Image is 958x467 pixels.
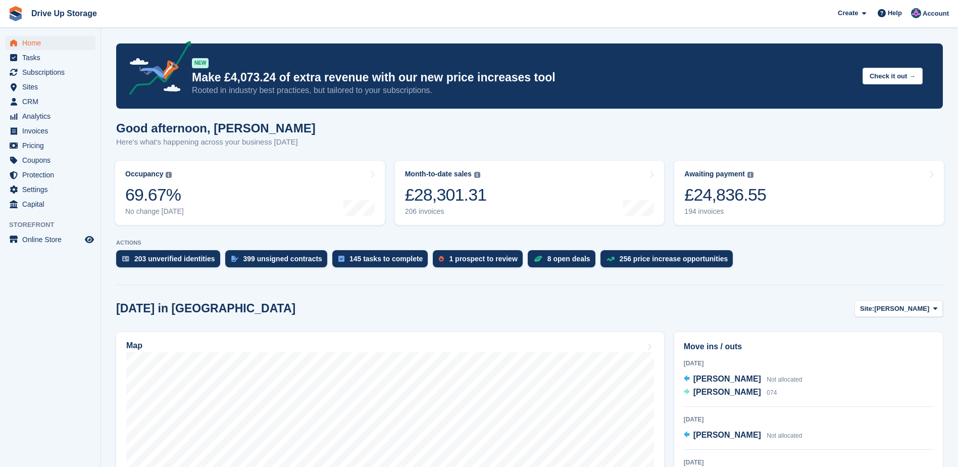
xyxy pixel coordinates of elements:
div: Awaiting payment [684,170,745,178]
img: verify_identity-adf6edd0f0f0b5bbfe63781bf79b02c33cf7c696d77639b501bdc392416b5a36.svg [122,256,129,262]
div: 399 unsigned contracts [243,255,322,263]
div: 69.67% [125,184,184,205]
img: price_increase_opportunities-93ffe204e8149a01c8c9dc8f82e8f89637d9d84a8eef4429ea346261dce0b2c0.svg [607,257,615,261]
a: menu [5,138,95,153]
a: [PERSON_NAME] Not allocated [684,373,802,386]
div: NEW [192,58,209,68]
p: Rooted in industry best practices, but tailored to your subscriptions. [192,85,854,96]
a: menu [5,153,95,167]
div: 8 open deals [547,255,590,263]
a: menu [5,197,95,211]
a: menu [5,124,95,138]
div: 145 tasks to complete [349,255,423,263]
a: 256 price increase opportunities [600,250,738,272]
span: Coupons [22,153,83,167]
a: menu [5,182,95,197]
h2: Map [126,341,142,350]
span: Capital [22,197,83,211]
a: [PERSON_NAME] Not allocated [684,429,802,442]
span: Analytics [22,109,83,123]
a: Preview store [83,233,95,246]
a: menu [5,65,95,79]
span: [PERSON_NAME] [693,375,761,383]
span: Settings [22,182,83,197]
p: ACTIONS [116,240,943,246]
span: Online Store [22,232,83,247]
span: 074 [767,389,777,396]
span: Sites [22,80,83,94]
div: 203 unverified identities [134,255,215,263]
a: 399 unsigned contracts [225,250,332,272]
span: Storefront [9,220,100,230]
span: Protection [22,168,83,182]
a: Occupancy 69.67% No change [DATE] [115,161,385,225]
img: task-75834270c22a3079a89374b754ae025e5fb1db73e45f91037f5363f120a921f8.svg [338,256,344,262]
div: [DATE] [684,359,933,368]
img: deal-1b604bf984904fb50ccaf53a9ad4b4a5d6e5aea283cecdc64d6e3604feb123c2.svg [534,255,542,262]
span: [PERSON_NAME] [693,388,761,396]
a: 8 open deals [528,250,600,272]
a: menu [5,80,95,94]
div: [DATE] [684,458,933,467]
a: menu [5,36,95,50]
img: prospect-51fa495bee0391a8d652442698ab0144808aea92771e9ea1ae160a38d050c398.svg [439,256,444,262]
img: price-adjustments-announcement-icon-8257ccfd72463d97f412b2fc003d46551f7dbcb40ab6d574587a9cd5c0d94... [121,41,191,99]
img: icon-info-grey-7440780725fd019a000dd9b08b2336e03edf1995a4989e88bcd33f0948082b44.svg [166,172,172,178]
a: 1 prospect to review [433,250,527,272]
a: Month-to-date sales £28,301.31 206 invoices [395,161,665,225]
div: [DATE] [684,415,933,424]
span: Not allocated [767,432,802,439]
span: Home [22,36,83,50]
p: Make £4,073.24 of extra revenue with our new price increases tool [192,70,854,85]
a: menu [5,168,95,182]
img: icon-info-grey-7440780725fd019a000dd9b08b2336e03edf1995a4989e88bcd33f0948082b44.svg [474,172,480,178]
span: Site: [860,304,874,314]
img: stora-icon-8386f47178a22dfd0bd8f6a31ec36ba5ce8667c1dd55bd0f319d3a0aa187defe.svg [8,6,23,21]
a: Drive Up Storage [27,5,101,22]
span: Invoices [22,124,83,138]
a: menu [5,109,95,123]
span: Subscriptions [22,65,83,79]
span: Tasks [22,51,83,65]
span: Create [838,8,858,18]
span: CRM [22,95,83,109]
a: 203 unverified identities [116,250,225,272]
div: Occupancy [125,170,163,178]
p: Here's what's happening across your business [DATE] [116,136,316,148]
h1: Good afternoon, [PERSON_NAME] [116,121,316,135]
div: 206 invoices [405,207,487,216]
div: 1 prospect to review [449,255,517,263]
div: 194 invoices [684,207,766,216]
div: Month-to-date sales [405,170,472,178]
div: £28,301.31 [405,184,487,205]
div: £24,836.55 [684,184,766,205]
span: [PERSON_NAME] [874,304,929,314]
h2: Move ins / outs [684,341,933,353]
span: Pricing [22,138,83,153]
h2: [DATE] in [GEOGRAPHIC_DATA] [116,302,295,315]
button: Site: [PERSON_NAME] [854,300,943,317]
a: Awaiting payment £24,836.55 194 invoices [674,161,944,225]
div: No change [DATE] [125,207,184,216]
span: [PERSON_NAME] [693,431,761,439]
img: Andy [911,8,921,18]
span: Not allocated [767,376,802,383]
a: menu [5,232,95,247]
a: menu [5,95,95,109]
button: Check it out → [863,68,923,84]
a: menu [5,51,95,65]
div: 256 price increase opportunities [620,255,728,263]
a: 145 tasks to complete [332,250,433,272]
span: Account [923,9,949,19]
a: [PERSON_NAME] 074 [684,386,777,399]
img: contract_signature_icon-13c848040528278c33f63329250d36e43548de30e8caae1d1a13099fd9432cc5.svg [231,256,238,262]
img: icon-info-grey-7440780725fd019a000dd9b08b2336e03edf1995a4989e88bcd33f0948082b44.svg [747,172,753,178]
span: Help [888,8,902,18]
